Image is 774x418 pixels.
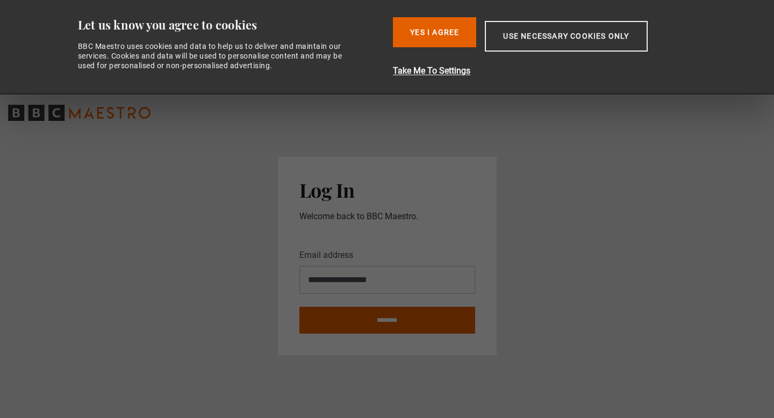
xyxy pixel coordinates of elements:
button: Take Me To Settings [393,64,704,77]
label: Email address [299,249,353,262]
button: Use necessary cookies only [485,21,647,52]
button: Yes I Agree [393,17,476,47]
div: Let us know you agree to cookies [78,17,385,33]
p: Welcome back to BBC Maestro. [299,210,475,223]
div: BBC Maestro uses cookies and data to help us to deliver and maintain our services. Cookies and da... [78,41,354,71]
svg: BBC Maestro [8,105,150,121]
h2: Log In [299,178,475,201]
